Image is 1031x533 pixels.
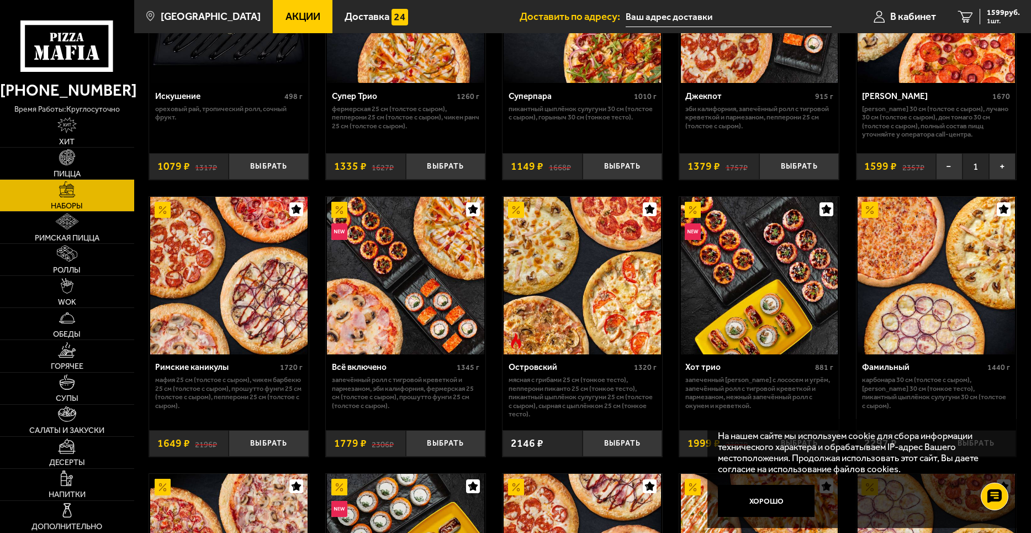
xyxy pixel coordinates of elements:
[334,438,367,448] span: 1779 ₽
[284,92,303,101] span: 498 г
[331,479,347,495] img: Акционный
[155,479,171,495] img: Акционный
[987,18,1020,24] span: 1 шт.
[681,197,838,354] img: Хот трио
[285,12,320,22] span: Акции
[53,266,81,274] span: Роллы
[549,161,571,171] s: 1668 ₽
[902,161,924,171] s: 2357 ₽
[49,490,86,498] span: Напитки
[685,202,701,218] img: Акционный
[372,161,394,171] s: 1627 ₽
[685,375,833,410] p: Запеченный [PERSON_NAME] с лососем и угрём, Запечённый ролл с тигровой креветкой и пармезаном, Не...
[332,375,480,410] p: Запечённый ролл с тигровой креветкой и пармезаном, Эби Калифорния, Фермерская 25 см (толстое с сы...
[331,223,347,239] img: Новинка
[626,7,832,27] input: Ваш адрес доставки
[936,153,963,180] button: −
[31,522,102,530] span: Дополнительно
[688,161,720,171] span: 1379 ₽
[862,362,985,373] div: Фамильный
[509,375,657,419] p: Мясная с грибами 25 см (тонкое тесто), Пепперони Пиканто 25 см (тонкое тесто), Пикантный цыплёнок...
[992,92,1010,101] span: 1670
[49,458,85,466] span: Десерты
[155,362,278,373] div: Римские каникулы
[685,479,701,495] img: Акционный
[229,153,309,180] button: Выбрать
[520,12,626,22] span: Доставить по адресу:
[372,438,394,448] s: 2306 ₽
[392,9,408,25] img: 15daf4d41897b9f0e9f617042186c801.svg
[504,197,661,354] img: Островский
[685,223,701,239] img: Новинка
[56,394,78,402] span: Супы
[457,363,479,372] span: 1345 г
[815,363,833,372] span: 881 г
[508,202,524,218] img: Акционный
[59,138,75,145] span: Хит
[29,426,104,434] span: Салаты и закуски
[161,12,261,22] span: [GEOGRAPHIC_DATA]
[345,12,389,22] span: Доставка
[54,170,81,177] span: Пицца
[511,161,543,171] span: 1149 ₽
[987,9,1020,17] span: 1599 руб.
[157,438,190,448] span: 1649 ₽
[718,485,815,517] button: Хорошо
[155,104,303,122] p: Ореховый рай, Тропический ролл, Сочный фрукт.
[53,330,81,338] span: Обеды
[35,234,99,242] span: Римская пицца
[280,363,303,372] span: 1720 г
[155,91,282,102] div: Искушение
[685,91,812,102] div: Джекпот
[509,91,631,102] div: Суперпара
[856,197,1016,354] a: АкционныйФамильный
[890,12,936,22] span: В кабинет
[726,161,748,171] s: 1757 ₽
[457,92,479,101] span: 1260 г
[334,161,367,171] span: 1335 ₽
[51,202,83,210] span: Наборы
[508,333,524,349] img: Острое блюдо
[862,375,1010,410] p: Карбонара 30 см (толстое с сыром), [PERSON_NAME] 30 см (тонкое тесто), Пикантный цыплёнок сулугун...
[685,104,833,130] p: Эби Калифорния, Запечённый ролл с тигровой креветкой и пармезаном, Пепперони 25 см (толстое с сыр...
[508,479,524,495] img: Акционный
[503,197,662,354] a: АкционныйОстрое блюдоОстровский
[51,362,83,370] span: Горячее
[759,153,839,180] button: Выбрать
[511,438,543,448] span: 2146 ₽
[987,363,1010,372] span: 1440 г
[685,362,812,373] div: Хот трио
[634,363,657,372] span: 1320 г
[150,197,308,354] img: Римские каникулы
[864,161,897,171] span: 1599 ₽
[327,197,484,354] img: Всё включено
[195,438,217,448] s: 2196 ₽
[815,92,833,101] span: 915 г
[331,501,347,517] img: Новинка
[58,298,76,306] span: WOK
[989,153,1016,180] button: +
[583,430,663,457] button: Выбрать
[583,153,663,180] button: Выбрать
[331,202,347,218] img: Акционный
[155,202,171,218] img: Акционный
[509,362,631,373] div: Островский
[509,104,657,122] p: Пикантный цыплёнок сулугуни 30 см (толстое с сыром), Горыныч 30 см (тонкое тесто).
[963,153,989,180] span: 1
[149,197,309,354] a: АкционныйРимские каникулы
[688,438,720,448] span: 1999 ₽
[679,197,839,354] a: АкционныйНовинкаХот трио
[862,104,1010,139] p: [PERSON_NAME] 30 см (толстое с сыром), Лучано 30 см (толстое с сыром), Дон Томаго 30 см (толстое ...
[157,161,190,171] span: 1079 ₽
[862,91,990,102] div: [PERSON_NAME]
[406,153,486,180] button: Выбрать
[326,197,485,354] a: АкционныйНовинкаВсё включено
[406,430,486,457] button: Выбрать
[332,91,454,102] div: Супер Трио
[332,362,454,373] div: Всё включено
[332,104,480,130] p: Фермерская 25 см (толстое с сыром), Пепперони 25 см (толстое с сыром), Чикен Ранч 25 см (толстое ...
[718,430,999,475] p: На нашем сайте мы используем cookie для сбора информации технического характера и обрабатываем IP...
[195,161,217,171] s: 1317 ₽
[229,430,309,457] button: Выбрать
[861,202,877,218] img: Акционный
